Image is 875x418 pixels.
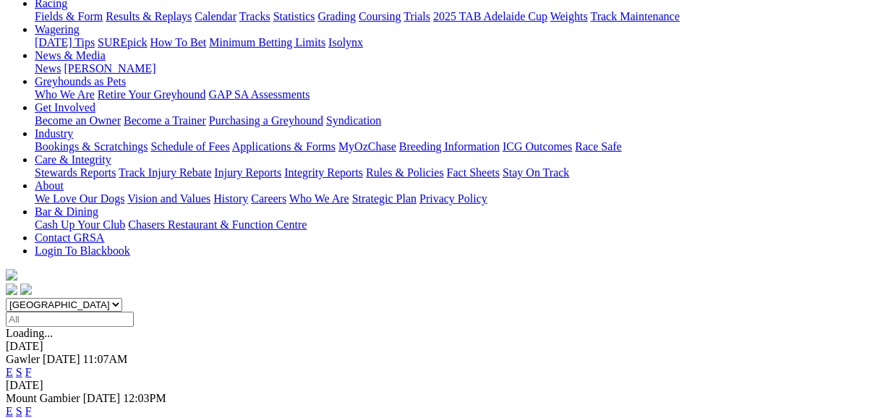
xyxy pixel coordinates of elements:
a: Chasers Restaurant & Function Centre [128,218,307,231]
a: How To Bet [150,36,207,48]
a: S [16,366,22,378]
a: Fields & Form [35,10,103,22]
img: logo-grsa-white.png [6,269,17,281]
img: twitter.svg [20,283,32,295]
a: Rules & Policies [366,166,444,179]
img: facebook.svg [6,283,17,295]
div: About [35,192,869,205]
a: E [6,366,13,378]
a: F [25,366,32,378]
a: Statistics [273,10,315,22]
a: Schedule of Fees [150,140,229,153]
a: Applications & Forms [232,140,336,153]
a: Greyhounds as Pets [35,75,126,88]
a: E [6,405,13,417]
a: MyOzChase [338,140,396,153]
a: Stay On Track [503,166,569,179]
a: Who We Are [289,192,349,205]
div: Get Involved [35,114,869,127]
a: Tracks [239,10,270,22]
a: Bar & Dining [35,205,98,218]
a: Vision and Values [127,192,210,205]
a: Coursing [359,10,401,22]
a: Minimum Betting Limits [209,36,325,48]
a: Results & Replays [106,10,192,22]
div: Greyhounds as Pets [35,88,869,101]
a: Race Safe [575,140,621,153]
a: Syndication [326,114,381,127]
span: 11:07AM [83,353,128,365]
div: [DATE] [6,340,869,353]
a: Track Injury Rebate [119,166,211,179]
a: Calendar [195,10,236,22]
a: GAP SA Assessments [209,88,310,101]
a: Who We Are [35,88,95,101]
a: News [35,62,61,74]
a: Get Involved [35,101,95,114]
div: Racing [35,10,869,23]
a: History [213,192,248,205]
div: Industry [35,140,869,153]
a: Breeding Information [399,140,500,153]
a: Privacy Policy [419,192,487,205]
a: Purchasing a Greyhound [209,114,323,127]
a: Isolynx [328,36,363,48]
a: Integrity Reports [284,166,363,179]
a: Fact Sheets [447,166,500,179]
a: Grading [318,10,356,22]
a: News & Media [35,49,106,61]
a: About [35,179,64,192]
span: [DATE] [83,392,121,404]
span: Gawler [6,353,40,365]
a: [DATE] Tips [35,36,95,48]
a: 2025 TAB Adelaide Cup [433,10,547,22]
div: Wagering [35,36,869,49]
a: F [25,405,32,417]
a: Wagering [35,23,80,35]
a: Trials [404,10,430,22]
a: Become a Trainer [124,114,206,127]
a: Care & Integrity [35,153,111,166]
a: Become an Owner [35,114,121,127]
span: Loading... [6,327,53,339]
a: ICG Outcomes [503,140,572,153]
a: S [16,405,22,417]
div: Bar & Dining [35,218,869,231]
a: We Love Our Dogs [35,192,124,205]
a: SUREpick [98,36,147,48]
a: Weights [550,10,588,22]
a: Stewards Reports [35,166,116,179]
a: Bookings & Scratchings [35,140,148,153]
a: Track Maintenance [591,10,680,22]
a: Cash Up Your Club [35,218,125,231]
a: Retire Your Greyhound [98,88,206,101]
div: [DATE] [6,379,869,392]
a: Industry [35,127,73,140]
a: Injury Reports [214,166,281,179]
a: Contact GRSA [35,231,104,244]
a: [PERSON_NAME] [64,62,155,74]
span: 12:03PM [123,392,166,404]
input: Select date [6,312,134,327]
a: Login To Blackbook [35,244,130,257]
span: Mount Gambier [6,392,80,404]
div: News & Media [35,62,869,75]
span: [DATE] [43,353,80,365]
div: Care & Integrity [35,166,869,179]
a: Strategic Plan [352,192,417,205]
a: Careers [251,192,286,205]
